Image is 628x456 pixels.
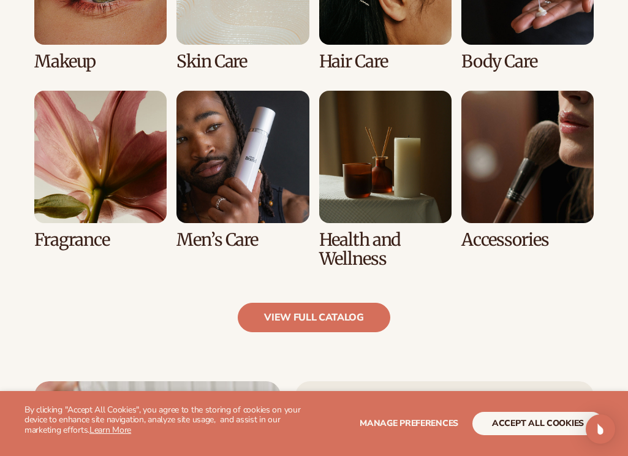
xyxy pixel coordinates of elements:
div: 6 / 8 [176,91,309,249]
a: view full catalog [238,303,390,332]
h3: Skin Care [176,52,309,71]
div: Open Intercom Messenger [586,414,615,444]
h3: Men’s Care [176,230,309,249]
div: 8 / 8 [461,91,594,249]
h3: Body Care [461,52,594,71]
button: Manage preferences [360,412,458,435]
h3: Hair Care [319,52,452,71]
div: 7 / 8 [319,91,452,268]
p: By clicking "Accept All Cookies", you agree to the storing of cookies on your device to enhance s... [25,405,314,436]
button: accept all cookies [472,412,603,435]
a: Learn More [89,424,131,436]
h3: Makeup [34,52,167,71]
h3: Fragrance [34,230,167,249]
div: 5 / 8 [34,91,167,249]
h3: Accessories [461,230,594,249]
span: Manage preferences [360,417,458,429]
